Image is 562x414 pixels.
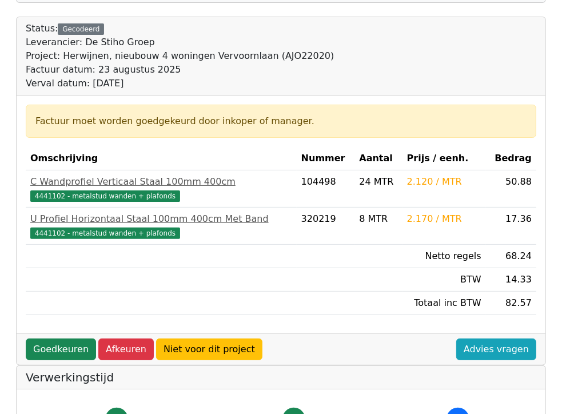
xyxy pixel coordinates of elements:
[456,339,536,360] a: Advies vragen
[297,208,355,245] td: 320219
[402,245,486,268] td: Netto regels
[30,212,292,240] a: U Profiel Horizontaal Staal 100mm 400cm Met Band4441102 - metalstud wanden + plafonds
[407,212,481,226] div: 2.170 / MTR
[486,292,536,315] td: 82.57
[98,339,154,360] a: Afkeuren
[30,228,180,239] span: 4441102 - metalstud wanden + plafonds
[30,175,292,189] div: C Wandprofiel Verticaal Staal 100mm 400cm
[26,339,96,360] a: Goedkeuren
[156,339,262,360] a: Niet voor dit project
[402,268,486,292] td: BTW
[486,245,536,268] td: 68.24
[26,63,334,77] div: Factuur datum: 23 augustus 2025
[359,175,397,189] div: 24 MTR
[30,212,292,226] div: U Profiel Horizontaal Staal 100mm 400cm Met Band
[402,147,486,170] th: Prijs / eenh.
[402,292,486,315] td: Totaal inc BTW
[26,77,334,90] div: Verval datum: [DATE]
[30,175,292,202] a: C Wandprofiel Verticaal Staal 100mm 400cm4441102 - metalstud wanden + plafonds
[486,147,536,170] th: Bedrag
[26,49,334,63] div: Project: Herwijnen, nieubouw 4 woningen Vervoornlaan (AJO22020)
[486,208,536,245] td: 17.36
[486,268,536,292] td: 14.33
[297,147,355,170] th: Nummer
[359,212,397,226] div: 8 MTR
[35,114,527,128] div: Factuur moet worden goedgekeurd door inkoper of manager.
[354,147,402,170] th: Aantal
[30,190,180,202] span: 4441102 - metalstud wanden + plafonds
[26,35,334,49] div: Leverancier: De Stiho Groep
[58,23,104,35] div: Gecodeerd
[26,371,536,384] h5: Verwerkingstijd
[486,170,536,208] td: 50.88
[26,22,334,90] div: Status:
[26,147,297,170] th: Omschrijving
[407,175,481,189] div: 2.120 / MTR
[297,170,355,208] td: 104498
